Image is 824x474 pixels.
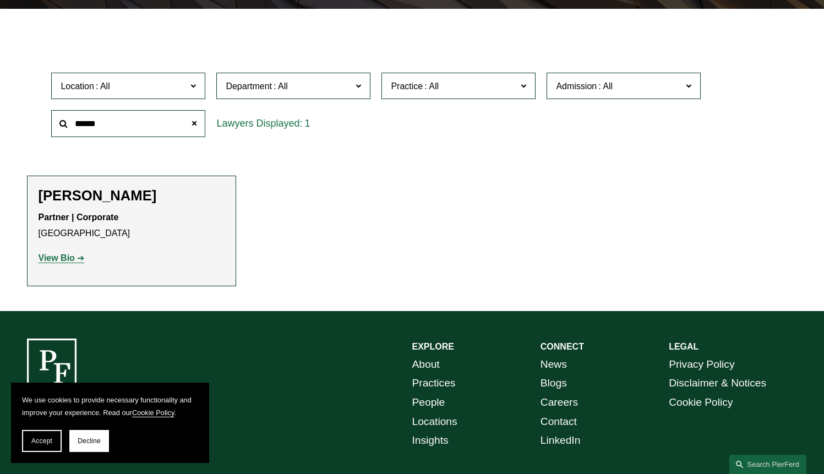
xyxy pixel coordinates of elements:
[31,437,52,445] span: Accept
[39,253,85,263] a: View Bio
[412,374,456,393] a: Practices
[669,342,699,351] strong: LEGAL
[412,412,457,432] a: Locations
[412,355,440,374] a: About
[22,394,198,419] p: We use cookies to provide necessary functionality and improve your experience. Read our .
[412,431,449,450] a: Insights
[61,81,94,91] span: Location
[669,374,766,393] a: Disclaimer & Notices
[556,81,597,91] span: Admission
[39,187,225,204] h2: [PERSON_NAME]
[391,81,423,91] span: Practice
[541,431,581,450] a: LinkedIn
[69,430,109,452] button: Decline
[78,437,101,445] span: Decline
[541,412,577,432] a: Contact
[729,455,806,474] a: Search this site
[22,430,62,452] button: Accept
[304,118,310,129] span: 1
[39,253,75,263] strong: View Bio
[541,393,578,412] a: Careers
[669,393,733,412] a: Cookie Policy
[669,355,734,374] a: Privacy Policy
[39,213,119,222] strong: Partner | Corporate
[11,383,209,463] section: Cookie banner
[132,408,174,417] a: Cookie Policy
[226,81,272,91] span: Department
[412,393,445,412] a: People
[541,342,584,351] strong: CONNECT
[541,374,567,393] a: Blogs
[412,342,454,351] strong: EXPLORE
[39,210,225,242] p: [GEOGRAPHIC_DATA]
[541,355,567,374] a: News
